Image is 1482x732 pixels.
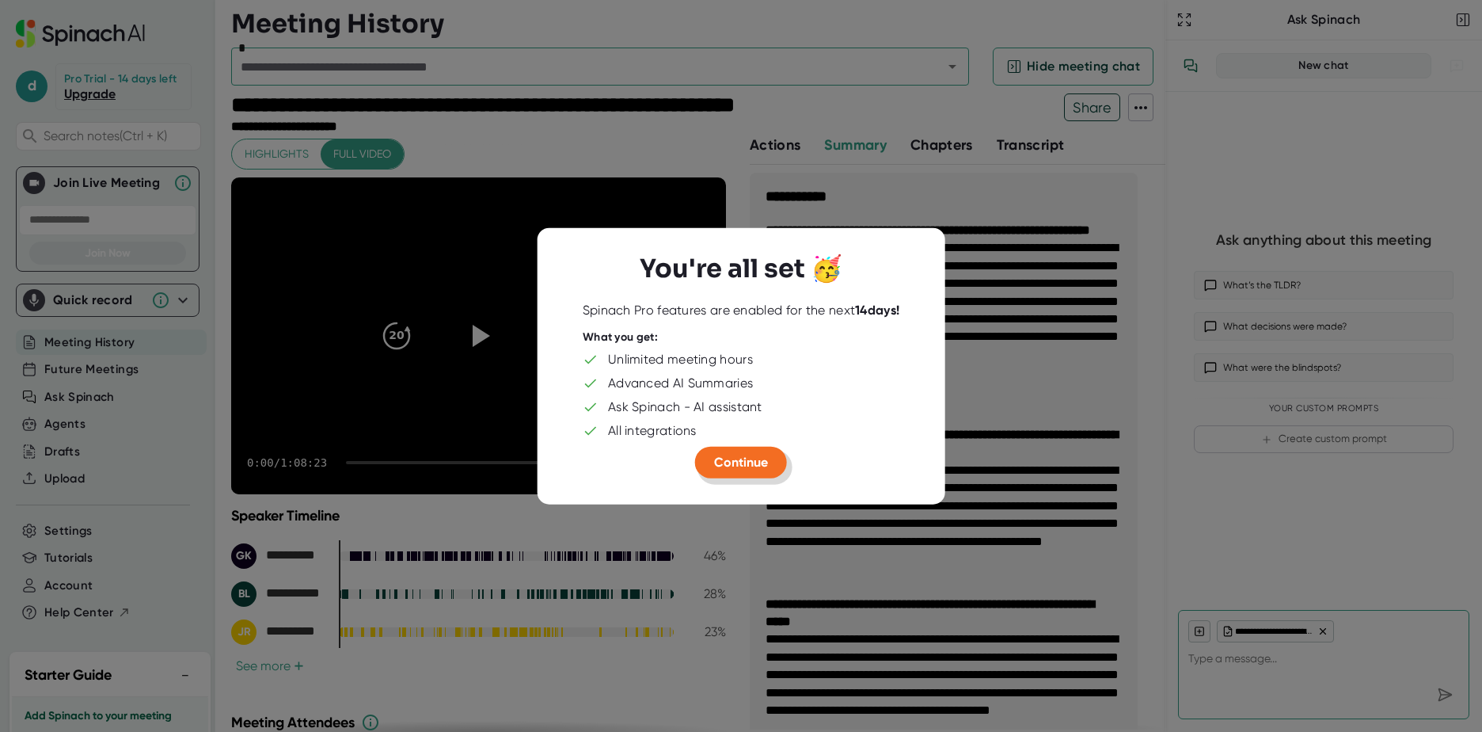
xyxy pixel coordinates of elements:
div: Unlimited meeting hours [608,352,753,368]
b: 14 days! [855,302,899,317]
div: Advanced AI Summaries [608,376,753,391]
div: What you get: [583,330,658,344]
button: Continue [695,447,787,478]
div: Spinach Pro features are enabled for the next [583,302,900,318]
span: Continue [714,455,768,470]
h3: You're all set 🥳 [640,254,842,284]
div: Ask Spinach - AI assistant [608,399,762,415]
div: All integrations [608,423,697,439]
